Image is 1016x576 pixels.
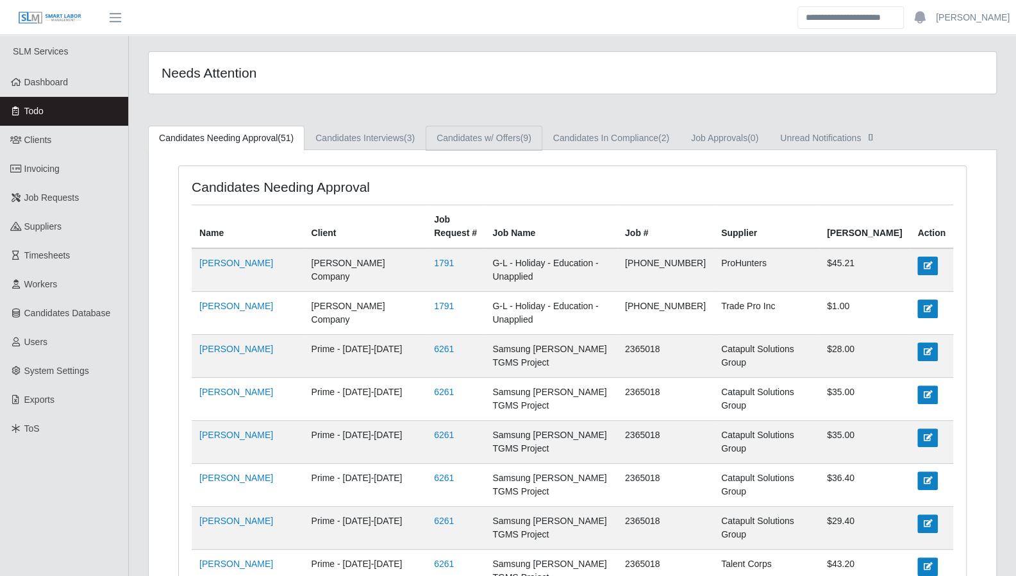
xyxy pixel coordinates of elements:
td: Samsung [PERSON_NAME] TGMS Project [485,335,617,378]
td: $35.00 [819,378,910,421]
td: Prime - [DATE]-[DATE] [303,335,426,378]
td: $35.00 [819,421,910,464]
td: Prime - [DATE]-[DATE] [303,464,426,507]
span: Exports [24,394,54,405]
th: Job # [617,205,713,249]
a: Candidates Interviews [304,126,426,151]
a: Job Approvals [680,126,769,151]
a: [PERSON_NAME] [199,387,273,397]
th: Job Name [485,205,617,249]
th: [PERSON_NAME] [819,205,910,249]
span: ToS [24,423,40,434]
span: [] [864,131,877,142]
h4: Candidates Needing Approval [192,179,498,195]
th: Job Request # [426,205,485,249]
span: Workers [24,279,58,289]
a: [PERSON_NAME] [199,516,273,526]
a: 6261 [434,473,454,483]
td: [PHONE_NUMBER] [617,292,713,335]
a: [PERSON_NAME] [199,473,273,483]
td: Catapult Solutions Group [713,421,819,464]
a: 6261 [434,430,454,440]
td: Prime - [DATE]-[DATE] [303,421,426,464]
th: Client [303,205,426,249]
td: Prime - [DATE]-[DATE] [303,507,426,550]
span: Timesheets [24,250,71,260]
td: 2365018 [617,378,713,421]
td: Catapult Solutions Group [713,507,819,550]
td: $36.40 [819,464,910,507]
td: 2365018 [617,335,713,378]
td: [PERSON_NAME] Company [303,292,426,335]
a: [PERSON_NAME] [199,301,273,311]
td: Samsung [PERSON_NAME] TGMS Project [485,378,617,421]
td: [PHONE_NUMBER] [617,248,713,292]
a: 6261 [434,516,454,526]
a: [PERSON_NAME] [199,559,273,569]
th: Supplier [713,205,819,249]
td: $29.40 [819,507,910,550]
td: $1.00 [819,292,910,335]
td: Prime - [DATE]-[DATE] [303,378,426,421]
a: Candidates Needing Approval [148,126,304,151]
td: 2365018 [617,421,713,464]
span: (51) [278,133,294,143]
td: $28.00 [819,335,910,378]
td: Catapult Solutions Group [713,378,819,421]
a: 6261 [434,344,454,354]
span: Suppliers [24,221,62,232]
td: ProHunters [713,248,819,292]
td: Samsung [PERSON_NAME] TGMS Project [485,464,617,507]
span: Todo [24,106,44,116]
td: 2365018 [617,507,713,550]
td: 2365018 [617,464,713,507]
span: Users [24,337,48,347]
span: (2) [658,133,669,143]
span: (3) [404,133,415,143]
a: [PERSON_NAME] [199,344,273,354]
a: [PERSON_NAME] [199,258,273,268]
a: 1791 [434,258,454,268]
td: [PERSON_NAME] Company [303,248,426,292]
span: Candidates Database [24,308,111,318]
td: Trade Pro Inc [713,292,819,335]
span: System Settings [24,366,89,376]
span: Dashboard [24,77,69,87]
a: 1791 [434,301,454,311]
span: Clients [24,135,52,145]
td: G-L - Holiday - Education - Unapplied [485,292,617,335]
a: Candidates In Compliance [542,126,680,151]
span: (0) [747,133,758,143]
td: Catapult Solutions Group [713,335,819,378]
td: G-L - Holiday - Education - Unapplied [485,248,617,292]
input: Search [797,6,904,29]
span: SLM Services [13,46,68,56]
th: Action [910,205,953,249]
td: $45.21 [819,248,910,292]
span: Invoicing [24,164,60,174]
td: Samsung [PERSON_NAME] TGMS Project [485,507,617,550]
h4: Needs Attention [162,65,493,81]
span: Job Requests [24,192,79,203]
a: Unread Notifications [769,126,888,151]
a: [PERSON_NAME] [936,11,1010,24]
a: [PERSON_NAME] [199,430,273,440]
th: Name [192,205,303,249]
span: (9) [520,133,531,143]
img: SLM Logo [18,11,82,25]
a: 6261 [434,387,454,397]
a: Candidates w/ Offers [426,126,542,151]
td: Samsung [PERSON_NAME] TGMS Project [485,421,617,464]
td: Catapult Solutions Group [713,464,819,507]
a: 6261 [434,559,454,569]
